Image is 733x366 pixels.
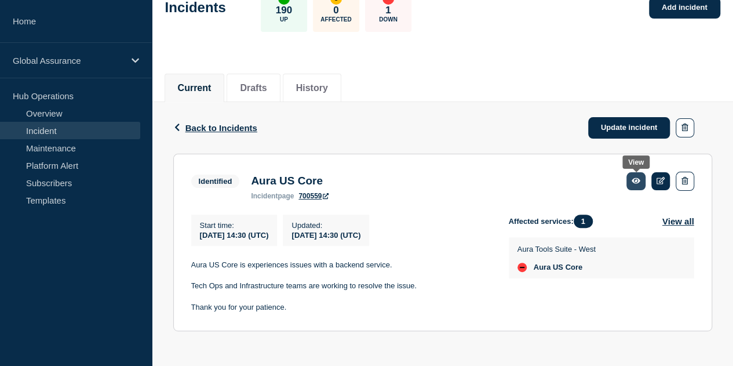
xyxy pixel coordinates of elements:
[662,215,694,228] button: View all
[517,263,527,272] div: down
[333,5,338,16] p: 0
[291,221,360,230] p: Updated :
[240,83,267,93] button: Drafts
[628,158,644,166] div: View
[534,263,583,272] span: Aura US Core
[298,192,329,200] a: 700559
[379,16,398,23] p: Down
[200,221,269,230] p: Start time :
[191,175,240,188] span: Identified
[251,192,294,200] p: page
[185,123,257,133] span: Back to Incidents
[191,260,490,270] p: Aura US Core is experiences issues with a backend service.
[191,302,490,313] p: Thank you for your patience.
[173,123,257,133] button: Back to Incidents
[291,230,360,240] div: [DATE] 14:30 (UTC)
[178,83,211,93] button: Current
[574,215,593,228] span: 1
[191,281,490,291] p: Tech Ops and Infrastructure teams are working to resolve the issue.
[13,56,124,66] p: Global Assurance
[320,16,351,23] p: Affected
[385,5,391,16] p: 1
[509,215,599,228] span: Affected services:
[276,5,292,16] p: 190
[280,16,288,23] p: Up
[588,117,670,139] a: Update incident
[251,192,278,200] span: incident
[251,175,329,187] h3: Aura US Core
[296,83,328,93] button: History
[200,231,269,240] span: [DATE] 14:30 (UTC)
[517,245,596,253] p: Aura Tools Suite - West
